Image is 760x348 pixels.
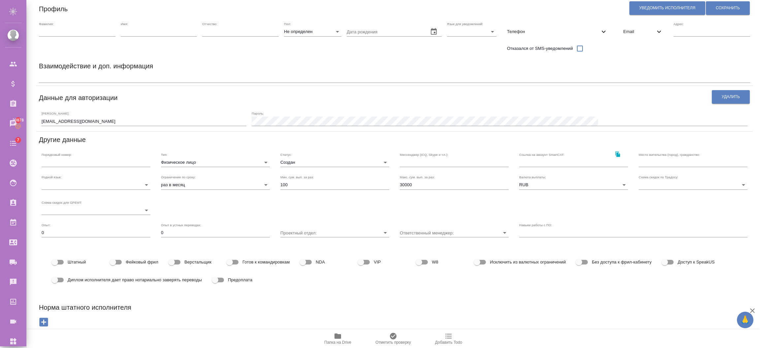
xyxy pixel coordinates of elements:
[2,135,25,152] a: 7
[161,176,196,179] label: Ограничение по сроку:
[68,259,86,265] span: Штатный
[722,94,740,100] span: Удалить
[39,134,86,145] h6: Другие данные
[507,28,600,35] span: Телефон
[678,259,714,265] span: Доступ к SpeakUS
[519,153,564,156] label: Ссылка на аккаунт SmartCAT:
[280,153,292,156] label: Статус:
[519,180,628,190] div: RUB
[39,4,68,14] h6: Профиль
[13,137,23,143] span: 7
[42,224,51,227] label: Опыт:
[161,224,201,227] label: Опыт в устных переводах:
[716,5,740,11] span: Сохранить
[161,153,167,156] label: Тип:
[365,330,421,348] button: Отметить проверку
[639,5,695,11] span: Уведомить исполнителя
[35,315,53,329] button: Добавить
[242,259,290,265] span: Готов к командировкам
[280,176,314,179] label: Мин. сум. вып. за раз:
[490,259,566,265] span: Исключить из валютных ограничений
[502,24,613,39] div: Телефон
[42,112,69,115] label: [PERSON_NAME]:
[42,176,62,179] label: Родной язык:
[68,277,202,283] span: Диплом исполнителя дает право нотариально заверять переводы
[740,313,751,327] span: 🙏
[284,22,291,26] label: Пол:
[374,259,381,265] span: VIP
[161,180,270,190] div: раз в месяц
[284,27,341,36] div: Не определен
[674,22,684,26] label: Адрес:
[161,158,270,167] div: Физическое лицо
[280,158,389,167] div: Создан
[202,22,217,26] label: Отчество:
[435,340,462,345] span: Добавить Todo
[507,45,573,52] span: Отказался от SMS-уведомлений
[737,312,753,328] button: 🙏
[184,259,211,265] span: Верстальщик
[519,176,546,179] label: Валюта выплаты:
[126,259,158,265] span: Фейковый фрил
[500,228,509,237] button: Open
[252,112,264,115] label: Пароль:
[2,115,25,132] a: 30878
[706,1,750,15] button: Сохранить
[400,153,448,156] label: Мессенджер (ICQ, Skype и т.п.):
[400,176,435,179] label: Макс. сум. вып. за раз:
[375,340,411,345] span: Отметить проверку
[121,22,128,26] label: Имя:
[310,330,365,348] button: Папка на Drive
[381,228,390,237] button: Open
[39,92,118,103] h6: Данные для авторизации
[611,148,624,161] button: Скопировать ссылку
[9,117,28,123] span: 30878
[629,1,705,15] button: Уведомить исполнителя
[324,340,351,345] span: Папка на Drive
[432,259,438,265] span: W8
[421,330,476,348] button: Добавить Todo
[39,61,153,71] h6: Взаимодействие и доп. информация
[623,28,655,35] span: Email
[42,153,72,156] label: Порядковый номер:
[712,90,750,104] button: Удалить
[618,24,669,39] div: Email
[228,277,252,283] span: Предоплата
[42,201,82,204] label: Схема скидок для GPEMT:
[39,302,750,313] h6: Норма штатного исполнителя
[316,259,325,265] span: NDA
[592,259,651,265] span: Без доступа к фрил-кабинету
[39,22,54,26] label: Фамилия:
[519,224,552,227] label: Навыки работы с ПО:
[639,176,678,179] label: Схема скидок по Традосу:
[639,153,700,156] label: Место жительства (город), гражданство:
[447,22,483,26] label: Язык для уведомлений:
